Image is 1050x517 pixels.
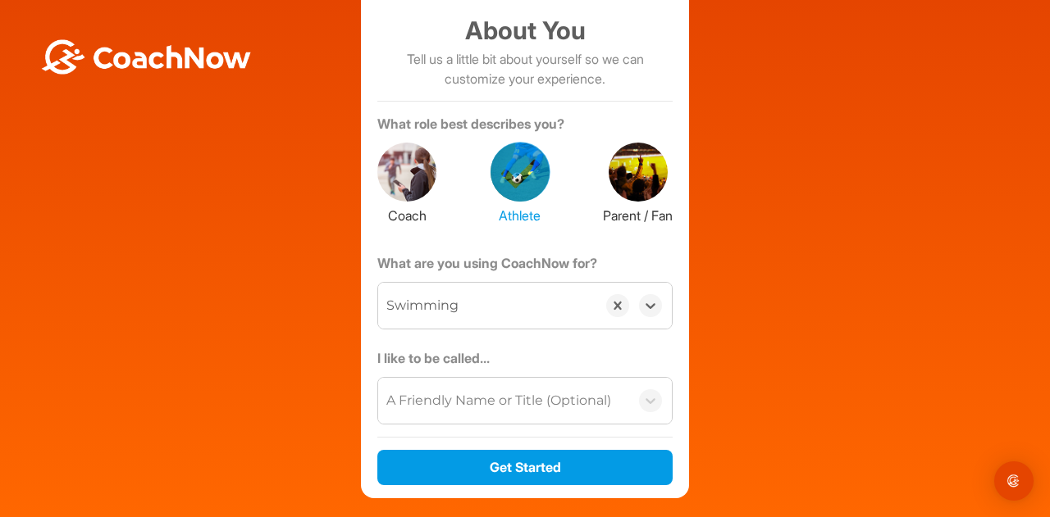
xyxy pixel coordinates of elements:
label: Athlete [491,202,550,225]
label: Coach [377,202,436,225]
div: A Friendly Name or Title (Optional) [386,391,611,410]
button: Get Started [377,450,673,485]
img: BwLJSsUCoWCh5upNqxVrqldRgqLPVwmV24tXu5FoVAoFEpwwqQ3VIfuoInZCoVCoTD4vwADAC3ZFMkVEQFDAAAAAElFTkSuQmCC [39,39,253,75]
label: I like to be called... [377,348,673,374]
label: What are you using CoachNow for? [377,253,673,279]
label: Parent / Fan [603,202,673,225]
h1: About You [377,12,673,49]
div: Swimming [386,296,459,315]
label: What role best describes you? [377,114,673,140]
div: Open Intercom Messenger [994,461,1034,501]
p: Tell us a little bit about yourself so we can customize your experience. [377,49,673,88]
